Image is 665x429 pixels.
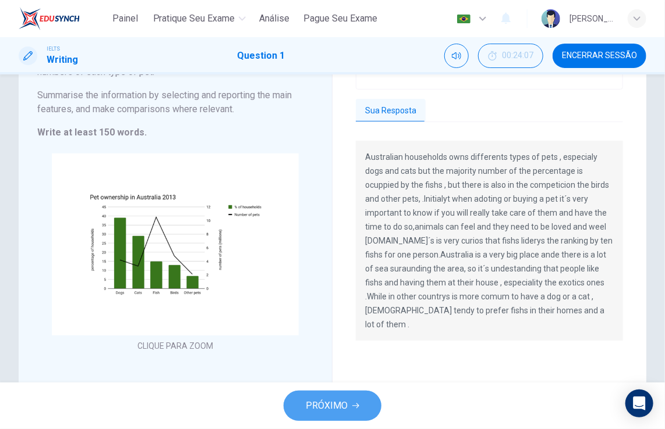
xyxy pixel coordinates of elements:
div: Esconder [478,44,543,68]
h1: Writing [47,53,78,67]
button: PRÓXIMO [284,391,381,421]
div: Open Intercom Messenger [625,389,653,417]
img: Profile picture [542,9,560,28]
strong: Write at least 150 words. [37,127,147,138]
h1: Question 1 [238,49,285,63]
span: Painel [112,12,138,26]
button: Painel [107,8,144,29]
button: Pratique seu exame [148,8,250,29]
span: 00:24:07 [502,51,533,60]
span: Pratique seu exame [153,12,235,26]
button: 00:24:07 [478,44,543,68]
img: pt [457,15,471,23]
button: Encerrar Sessão [553,44,646,68]
span: PRÓXIMO [306,398,348,414]
span: Análise [260,12,290,26]
button: Análise [255,8,295,29]
h6: Summarise the information by selecting and reporting the main features, and make comparisons wher... [37,88,313,116]
a: EduSynch logo [19,7,107,30]
span: Pague Seu Exame [304,12,378,26]
p: Australian households owns differents types of pets , especialy dogs and cats but the majority nu... [365,150,614,331]
span: Encerrar Sessão [562,51,637,60]
img: EduSynch logo [19,7,80,30]
span: IELTS [47,45,60,53]
div: [PERSON_NAME] [570,12,614,26]
div: Silenciar [444,44,469,68]
button: Pague Seu Exame [299,8,383,29]
button: Sua Resposta [356,99,426,123]
div: basic tabs example [356,99,623,123]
